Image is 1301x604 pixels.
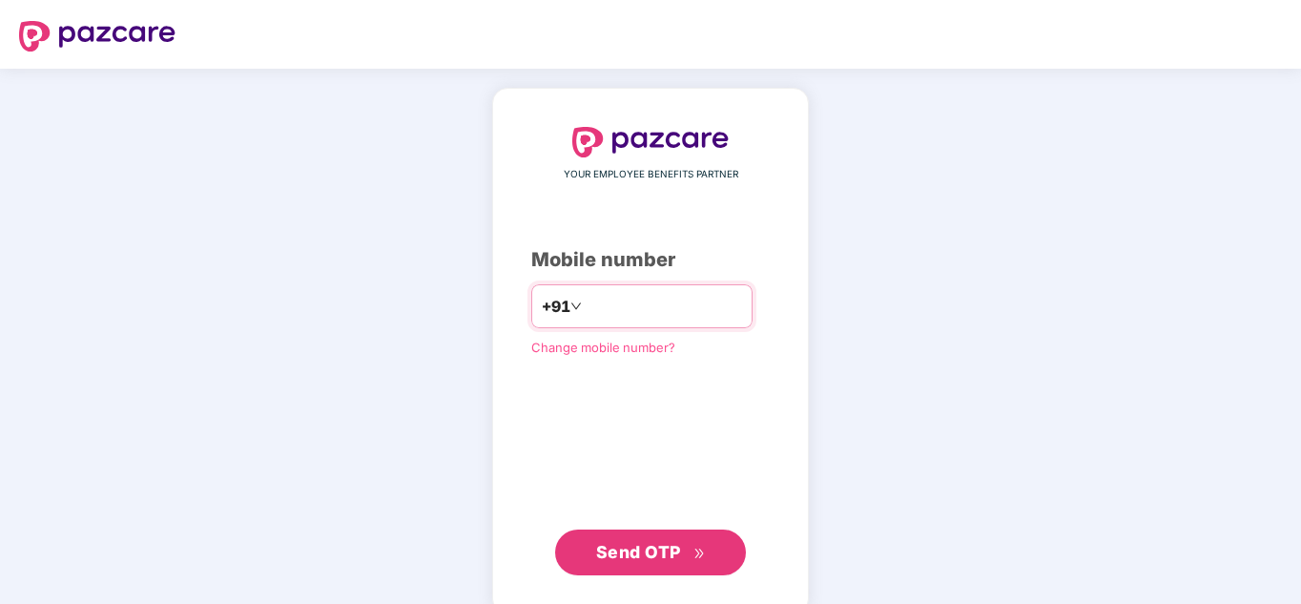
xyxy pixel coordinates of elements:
div: Mobile number [531,245,770,275]
a: Change mobile number? [531,340,675,355]
button: Send OTPdouble-right [555,530,746,575]
span: +91 [542,295,570,319]
span: down [570,301,582,312]
img: logo [572,127,729,157]
span: double-right [693,548,706,560]
img: logo [19,21,176,52]
span: Send OTP [596,542,681,562]
span: YOUR EMPLOYEE BENEFITS PARTNER [564,167,738,182]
